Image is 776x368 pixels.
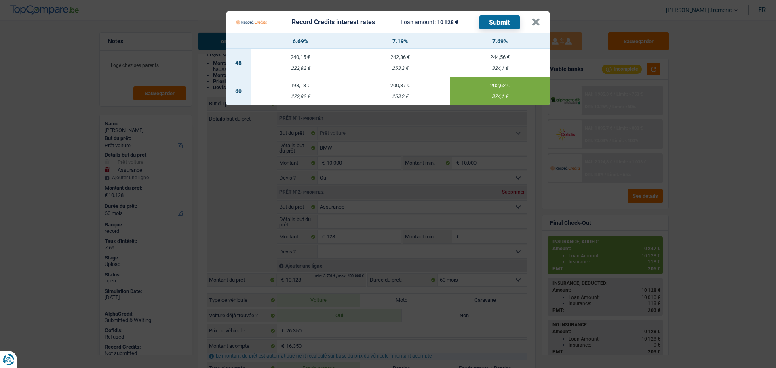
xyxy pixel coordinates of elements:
div: 240,15 € [251,54,350,60]
td: 48 [226,49,251,77]
span: Loan amount: [401,19,436,25]
th: 7.19% [350,33,450,49]
div: 244,56 € [450,54,550,60]
th: 7.69% [450,33,550,49]
div: 324,1 € [450,94,550,99]
div: 222,82 € [251,66,350,71]
td: 60 [226,77,251,105]
div: 202,62 € [450,83,550,88]
img: Record Credits [236,15,267,30]
div: 242,36 € [350,54,450,60]
th: 6.69% [251,33,350,49]
button: × [531,18,540,26]
div: 200,37 € [350,83,450,88]
div: 324,1 € [450,66,550,71]
div: 253,2 € [350,94,450,99]
div: 198,13 € [251,83,350,88]
div: 222,82 € [251,94,350,99]
div: Record Credits interest rates [292,19,375,25]
div: 253,2 € [350,66,450,71]
span: 10 128 € [437,19,458,25]
button: Submit [479,15,520,29]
